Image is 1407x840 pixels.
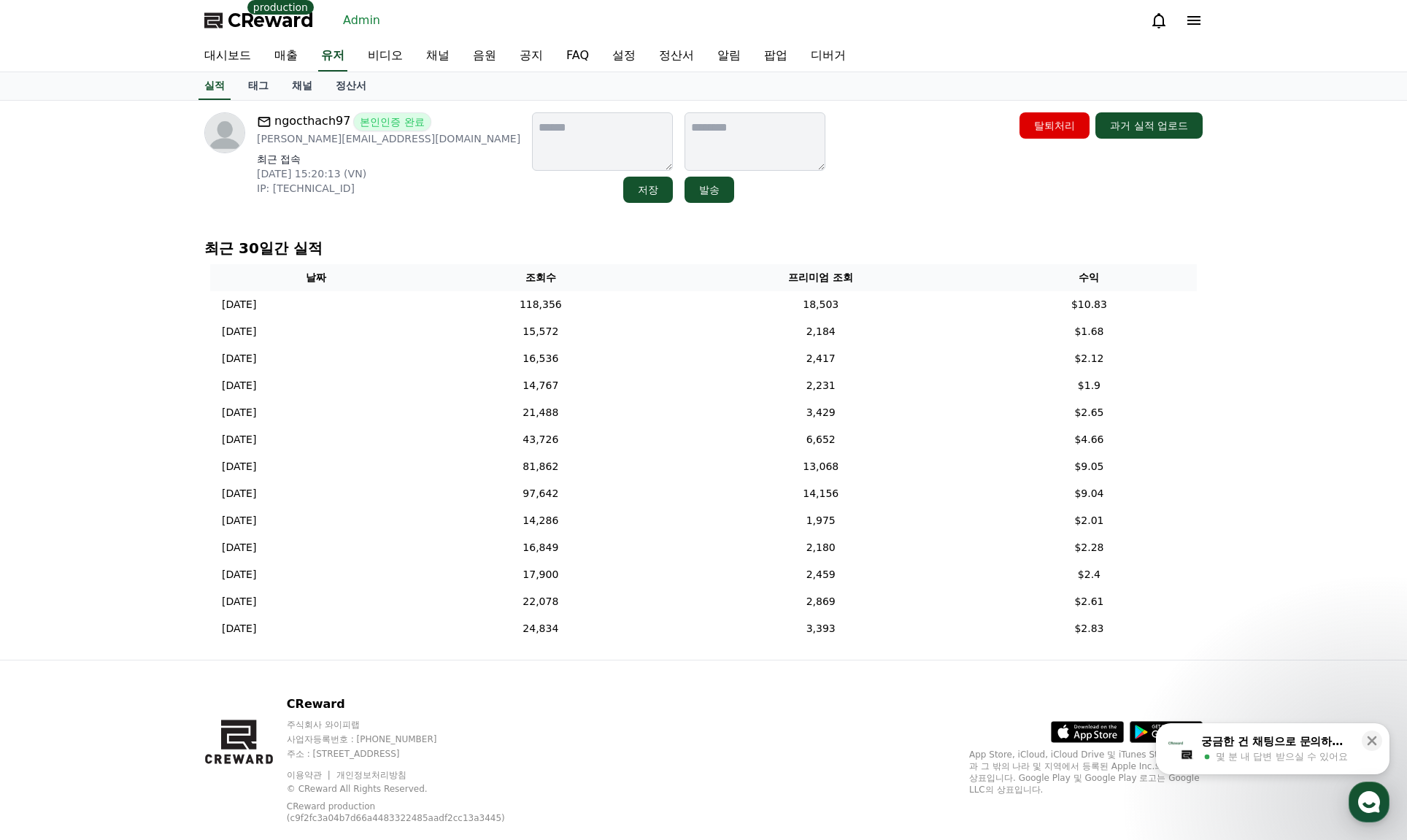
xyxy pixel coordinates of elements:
[982,480,1197,507] td: $9.04
[421,372,660,399] td: 14,767
[623,177,673,203] button: 저장
[421,399,660,426] td: 21,488
[660,399,982,426] td: 3,429
[222,540,256,555] p: [DATE]
[601,41,647,72] a: 설정
[421,453,660,480] td: 81,862
[660,372,982,399] td: 2,231
[257,131,520,146] p: [PERSON_NAME][EMAIL_ADDRESS][DOMAIN_NAME]
[287,733,543,745] p: 사업자등록번호 : [PHONE_NUMBER]
[982,399,1197,426] td: $2.65
[222,594,256,609] p: [DATE]
[204,9,314,32] a: CReward
[982,453,1197,480] td: $9.05
[461,41,508,72] a: 음원
[228,9,314,32] span: CReward
[198,72,231,100] a: 실적
[660,561,982,588] td: 2,459
[204,112,245,153] img: profile image
[421,615,660,642] td: 24,834
[257,152,520,166] p: 최근 접속
[421,318,660,345] td: 15,572
[222,486,256,501] p: [DATE]
[982,345,1197,372] td: $2.12
[318,41,347,72] a: 유저
[421,345,660,372] td: 16,536
[222,432,256,447] p: [DATE]
[508,41,555,72] a: 공지
[660,507,982,534] td: 1,975
[287,748,543,760] p: 주소 : [STREET_ADDRESS]
[324,72,378,100] a: 정산서
[706,41,752,72] a: 알림
[222,459,256,474] p: [DATE]
[421,264,660,291] th: 조회수
[660,318,982,345] td: 2,184
[222,351,256,366] p: [DATE]
[421,561,660,588] td: 17,900
[287,801,520,824] p: CReward production (c9f2fc3a04b7d66a4483322485aadf2cc13a3445)
[660,615,982,642] td: 3,393
[982,264,1197,291] th: 수익
[257,166,520,181] p: [DATE] 15:20:13 (VN)
[263,41,309,72] a: 매출
[204,238,1203,258] p: 최근 30일간 실적
[1095,112,1203,139] button: 과거 실적 업로드
[337,9,386,32] a: Admin
[660,453,982,480] td: 13,068
[287,695,543,713] p: CReward
[193,41,263,72] a: 대시보드
[421,534,660,561] td: 16,849
[969,749,1203,795] p: App Store, iCloud, iCloud Drive 및 iTunes Store는 미국과 그 밖의 나라 및 지역에서 등록된 Apple Inc.의 서비스 상표입니다. Goo...
[660,534,982,561] td: 2,180
[660,264,982,291] th: 프리미엄 조회
[1019,112,1090,139] button: 탈퇴처리
[421,588,660,615] td: 22,078
[982,426,1197,453] td: $4.66
[222,378,256,393] p: [DATE]
[280,72,324,100] a: 채널
[287,783,543,795] p: © CReward All Rights Reserved.
[660,426,982,453] td: 6,652
[421,507,660,534] td: 14,286
[647,41,706,72] a: 정산서
[222,405,256,420] p: [DATE]
[982,372,1197,399] td: $1.9
[799,41,857,72] a: 디버거
[336,770,406,780] a: 개인정보처리방침
[982,507,1197,534] td: $2.01
[660,291,982,318] td: 18,503
[660,480,982,507] td: 14,156
[982,534,1197,561] td: $2.28
[210,264,421,291] th: 날짜
[287,770,333,780] a: 이용약관
[982,561,1197,588] td: $2.4
[356,41,415,72] a: 비디오
[222,297,256,312] p: [DATE]
[353,112,431,131] span: 본인인증 완료
[222,567,256,582] p: [DATE]
[982,318,1197,345] td: $1.68
[982,291,1197,318] td: $10.83
[982,615,1197,642] td: $2.83
[287,719,543,731] p: 주식회사 와이피랩
[982,588,1197,615] td: $2.61
[236,72,280,100] a: 태그
[555,41,601,72] a: FAQ
[222,513,256,528] p: [DATE]
[274,112,350,131] span: ngocthach97
[660,588,982,615] td: 2,869
[257,181,520,196] p: IP: [TECHNICAL_ID]
[421,480,660,507] td: 97,642
[421,291,660,318] td: 118,356
[660,345,982,372] td: 2,417
[421,426,660,453] td: 43,726
[222,621,256,636] p: [DATE]
[222,324,256,339] p: [DATE]
[685,177,734,203] button: 발송
[752,41,799,72] a: 팝업
[415,41,461,72] a: 채널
